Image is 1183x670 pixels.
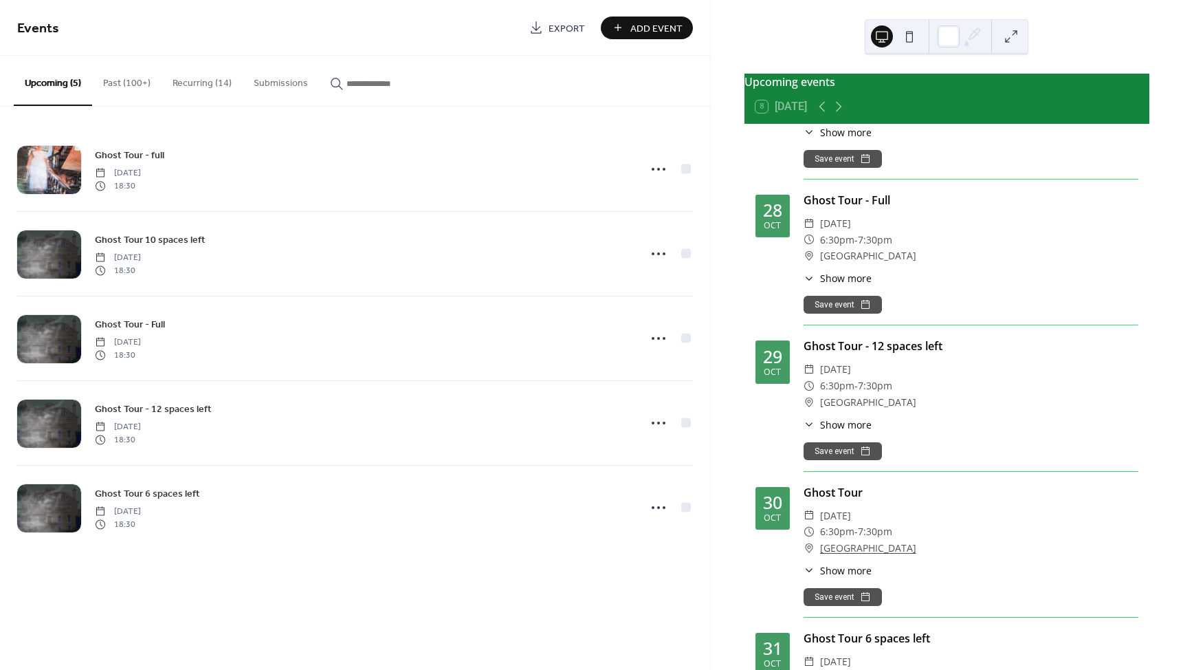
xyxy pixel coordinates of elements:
button: Save event [804,150,882,168]
span: Ghost Tour 10 spaces left [95,233,206,248]
div: 28 [763,202,782,219]
div: Oct [764,514,781,523]
span: Events [17,15,59,42]
span: 18:30 [95,180,141,192]
div: Ghost Tour - Full [804,192,1138,208]
span: [DATE] [820,508,851,524]
div: ​ [804,125,815,140]
span: [DATE] [95,336,141,349]
div: ​ [804,508,815,524]
div: Oct [764,221,781,230]
div: ​ [804,232,815,248]
span: [GEOGRAPHIC_DATA] [820,248,916,264]
span: 6:30pm [820,232,854,248]
div: ​ [804,361,815,378]
div: Ghost Tour [804,484,1138,501]
div: ​ [804,394,815,411]
button: Add Event [601,17,693,39]
span: [GEOGRAPHIC_DATA] [820,394,916,411]
span: Show more [820,563,872,578]
div: ​ [804,248,815,264]
a: Ghost Tour - 12 spaces left [95,401,212,417]
span: Ghost Tour - full [95,149,164,163]
div: ​ [804,563,815,578]
div: Oct [764,368,781,377]
button: Submissions [243,56,319,105]
button: Save event [804,296,882,314]
span: [DATE] [95,167,141,180]
div: ​ [804,271,815,285]
div: ​ [804,378,815,394]
div: ​ [804,215,815,232]
div: ​ [804,653,815,670]
div: 31 [763,640,782,657]
a: [GEOGRAPHIC_DATA] [820,540,916,556]
div: Ghost Tour 6 spaces left [804,630,1138,647]
span: 6:30pm [820,378,854,394]
span: [DATE] [820,361,851,378]
span: - [854,232,858,248]
div: ​ [804,523,815,540]
span: [DATE] [820,215,851,232]
div: ​ [804,418,815,432]
span: Show more [820,125,872,140]
a: Ghost Tour - Full [95,316,165,332]
a: Ghost Tour 6 spaces left [95,486,200,501]
span: Ghost Tour 6 spaces left [95,487,200,501]
button: ​Show more [804,563,872,578]
button: Save event [804,588,882,606]
div: Oct [764,660,781,669]
span: - [854,378,858,394]
span: Ghost Tour - 12 spaces left [95,402,212,417]
a: Ghost Tour - full [95,147,164,163]
div: ​ [804,540,815,556]
div: 30 [763,494,782,511]
button: Save event [804,442,882,460]
div: Upcoming events [744,74,1149,90]
button: ​Show more [804,271,872,285]
div: 29 [763,348,782,365]
span: 18:30 [95,264,141,277]
span: 18:30 [95,518,141,530]
span: Show more [820,271,872,285]
span: - [854,523,858,540]
span: Export [549,21,585,36]
a: Ghost Tour 10 spaces left [95,232,206,248]
span: Show more [820,418,872,432]
span: [DATE] [820,653,851,670]
button: ​Show more [804,418,872,432]
button: Recurring (14) [162,56,243,105]
span: [DATE] [95,252,141,264]
button: Past (100+) [92,56,162,105]
span: Add Event [630,21,683,36]
span: [DATE] [95,506,141,518]
button: ​Show more [804,125,872,140]
span: Ghost Tour - Full [95,318,165,332]
span: 18:30 [95,433,141,446]
span: [DATE] [95,421,141,433]
a: Export [519,17,595,39]
span: 7:30pm [858,523,892,540]
span: 18:30 [95,349,141,361]
span: 6:30pm [820,523,854,540]
span: 7:30pm [858,378,892,394]
div: Ghost Tour - 12 spaces left [804,338,1138,354]
button: Upcoming (5) [14,56,92,106]
span: 7:30pm [858,232,892,248]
